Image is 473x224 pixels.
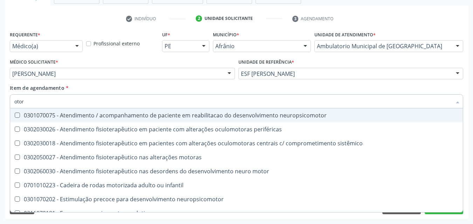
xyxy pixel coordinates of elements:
label: Unidade de atendimento [314,29,376,40]
div: 0302030026 - Atendimento fisioterapêutico em paciente com alterações oculomotoras periféricas [14,127,459,132]
div: 0701010223 - Cadeira de rodas motorizada adulto ou infantil [14,182,459,188]
label: Médico Solicitante [10,57,58,68]
div: 2 [196,15,202,22]
label: Requerente [10,29,40,40]
div: 0211070181 - Exame neuropsicomotor evolutivo [14,210,459,216]
span: ESF [PERSON_NAME] [241,70,449,77]
span: [PERSON_NAME] [12,70,221,77]
div: 0301070075 - Atendimento / acompanhamento de paciente em reabilitacao do desenvolvimento neuropsi... [14,113,459,118]
div: 0302050027 - Atendimento fisioterapêutico nas alterações motoras [14,154,459,160]
span: Médico(a) [12,43,68,50]
span: Item de agendamento [10,85,64,91]
label: Unidade de referência [238,57,294,68]
label: UF [162,29,170,40]
label: Município [213,29,239,40]
span: PE [165,43,195,50]
div: 0301070202 - Estimulação precoce para desenvolvimento neuropsicomotor [14,196,459,202]
span: Afrânio [215,43,297,50]
div: 0302060030 - Atendimento fisioterapêutico nas desordens do desenvolvimento neuro motor [14,168,459,174]
div: 0302030018 - Atendimento fisioterapêutico em pacientes com alterações oculomotoras centrais c/ co... [14,140,459,146]
label: Profissional externo [93,40,140,47]
input: Buscar por procedimentos [14,94,452,108]
div: Unidade solicitante [204,15,253,22]
span: Ambulatorio Municipal de [GEOGRAPHIC_DATA] [317,43,449,50]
